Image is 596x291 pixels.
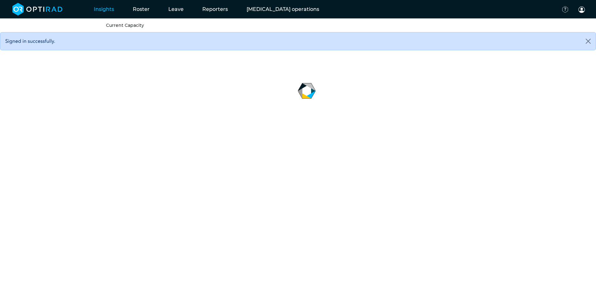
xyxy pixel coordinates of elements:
a: Current Capacity [106,22,144,28]
img: brand-opti-rad-logos-blue-and-white-d2f68631ba2948856bd03f2d395fb146ddc8fb01b4b6e9315ea85fa773367... [12,3,63,16]
button: Close [581,32,596,50]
